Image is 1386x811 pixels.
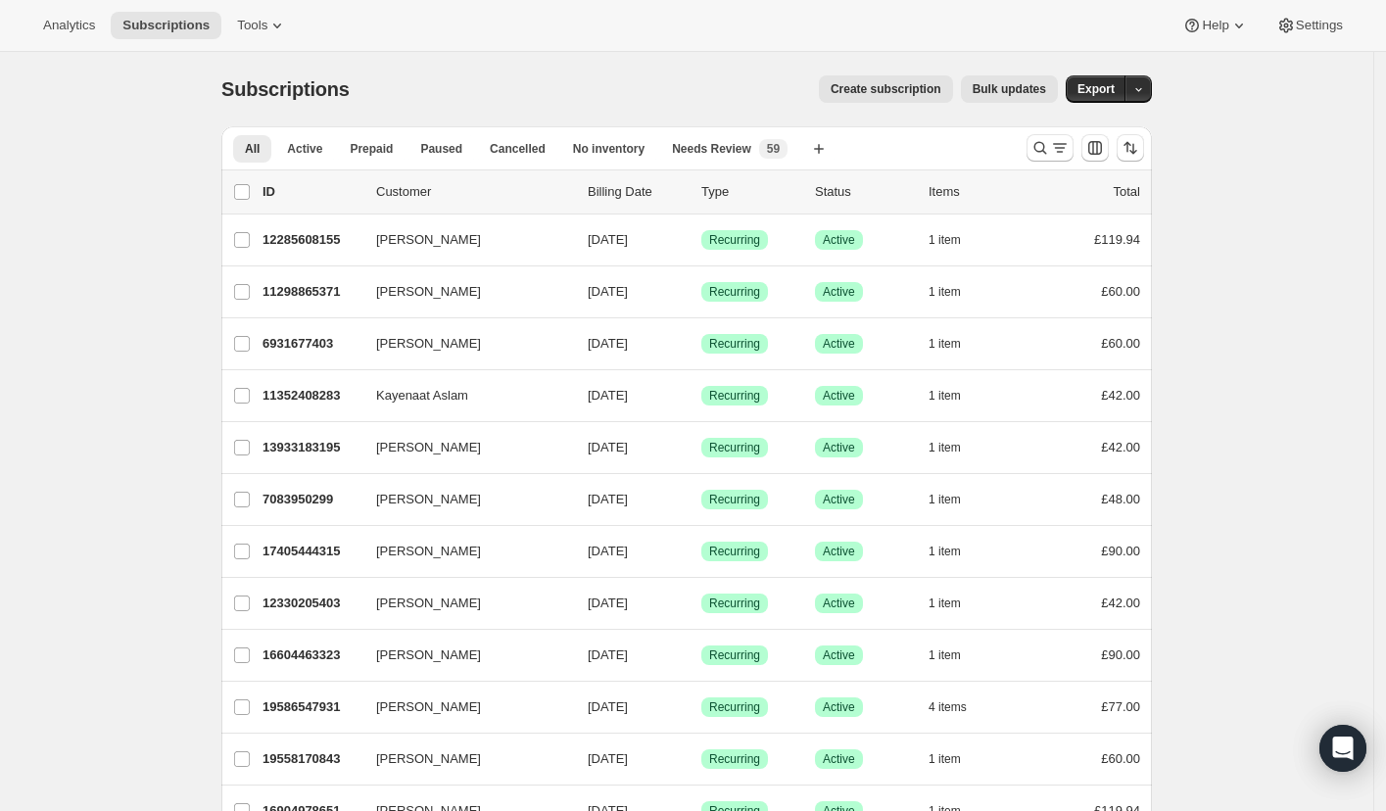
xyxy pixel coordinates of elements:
[1094,232,1140,247] span: £119.94
[588,699,628,714] span: [DATE]
[1077,81,1115,97] span: Export
[1319,725,1366,772] div: Open Intercom Messenger
[376,749,481,769] span: [PERSON_NAME]
[263,590,1140,617] div: 12330205403[PERSON_NAME][DATE]SuccessRecurringSuccessActive1 item£42.00
[364,743,560,775] button: [PERSON_NAME]
[237,18,267,33] span: Tools
[823,440,855,455] span: Active
[1101,440,1140,454] span: £42.00
[364,588,560,619] button: [PERSON_NAME]
[1202,18,1228,33] span: Help
[929,492,961,507] span: 1 item
[823,596,855,611] span: Active
[709,699,760,715] span: Recurring
[263,642,1140,669] div: 16604463323[PERSON_NAME][DATE]SuccessRecurringSuccessActive1 item£90.00
[376,386,468,405] span: Kayenaat Aslam
[263,330,1140,358] div: 6931677403[PERSON_NAME][DATE]SuccessRecurringSuccessActive1 item£60.00
[376,645,481,665] span: [PERSON_NAME]
[823,699,855,715] span: Active
[588,284,628,299] span: [DATE]
[973,81,1046,97] span: Bulk updates
[823,232,855,248] span: Active
[1171,12,1260,39] button: Help
[929,336,961,352] span: 1 item
[263,182,1140,202] div: IDCustomerBilling DateTypeStatusItemsTotal
[929,544,961,559] span: 1 item
[263,382,1140,409] div: 11352408283Kayenaat Aslam[DATE]SuccessRecurringSuccessActive1 item£42.00
[1066,75,1126,103] button: Export
[709,492,760,507] span: Recurring
[364,380,560,411] button: Kayenaat Aslam
[709,284,760,300] span: Recurring
[929,693,988,721] button: 4 items
[823,751,855,767] span: Active
[1101,596,1140,610] span: £42.00
[929,388,961,404] span: 1 item
[823,647,855,663] span: Active
[929,745,982,773] button: 1 item
[1101,751,1140,766] span: £60.00
[263,486,1140,513] div: 7083950299[PERSON_NAME][DATE]SuccessRecurringSuccessActive1 item£48.00
[1101,544,1140,558] span: £90.00
[823,492,855,507] span: Active
[588,751,628,766] span: [DATE]
[1296,18,1343,33] span: Settings
[819,75,953,103] button: Create subscription
[376,334,481,354] span: [PERSON_NAME]
[364,328,560,359] button: [PERSON_NAME]
[420,141,462,157] span: Paused
[1117,134,1144,162] button: Sort the results
[263,749,360,769] p: 19558170843
[225,12,299,39] button: Tools
[122,18,210,33] span: Subscriptions
[929,284,961,300] span: 1 item
[364,484,560,515] button: [PERSON_NAME]
[709,336,760,352] span: Recurring
[929,642,982,669] button: 1 item
[929,382,982,409] button: 1 item
[815,182,913,202] p: Status
[823,284,855,300] span: Active
[263,278,1140,306] div: 11298865371[PERSON_NAME][DATE]SuccessRecurringSuccessActive1 item£60.00
[823,544,855,559] span: Active
[364,432,560,463] button: [PERSON_NAME]
[709,751,760,767] span: Recurring
[376,282,481,302] span: [PERSON_NAME]
[376,490,481,509] span: [PERSON_NAME]
[929,590,982,617] button: 1 item
[588,182,686,202] p: Billing Date
[767,141,780,157] span: 59
[588,492,628,506] span: [DATE]
[1101,336,1140,351] span: £60.00
[588,440,628,454] span: [DATE]
[588,596,628,610] span: [DATE]
[588,647,628,662] span: [DATE]
[364,640,560,671] button: [PERSON_NAME]
[263,490,360,509] p: 7083950299
[929,278,982,306] button: 1 item
[263,645,360,665] p: 16604463323
[364,224,560,256] button: [PERSON_NAME]
[364,536,560,567] button: [PERSON_NAME]
[364,276,560,308] button: [PERSON_NAME]
[111,12,221,39] button: Subscriptions
[376,697,481,717] span: [PERSON_NAME]
[1114,182,1140,202] p: Total
[263,226,1140,254] div: 12285608155[PERSON_NAME][DATE]SuccessRecurringSuccessActive1 item£119.94
[376,438,481,457] span: [PERSON_NAME]
[929,232,961,248] span: 1 item
[929,330,982,358] button: 1 item
[287,141,322,157] span: Active
[929,434,982,461] button: 1 item
[263,697,360,717] p: 19586547931
[929,440,961,455] span: 1 item
[43,18,95,33] span: Analytics
[929,182,1027,202] div: Items
[263,282,360,302] p: 11298865371
[263,334,360,354] p: 6931677403
[245,141,260,157] span: All
[31,12,107,39] button: Analytics
[221,78,350,100] span: Subscriptions
[588,336,628,351] span: [DATE]
[588,232,628,247] span: [DATE]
